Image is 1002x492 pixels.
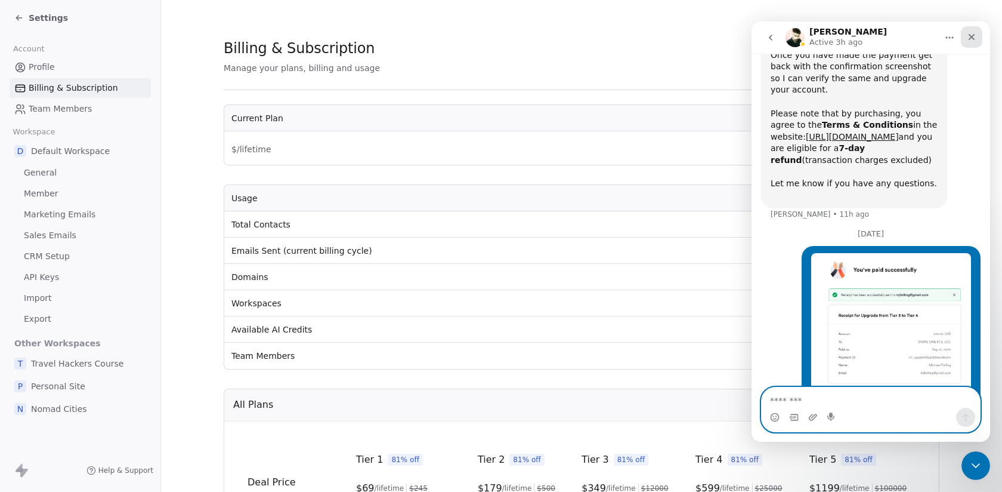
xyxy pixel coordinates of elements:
td: 3 / 4 [716,264,939,290]
a: Import [10,288,151,308]
td: Total Contacts [224,211,716,238]
td: 4 / 4 [716,290,939,316]
span: General [24,167,57,179]
span: N [14,403,26,415]
span: 81% off [614,454,649,466]
td: Team Members [224,343,716,369]
span: 81% off [841,454,876,466]
span: Billing & Subscription [29,82,118,94]
td: Domains [224,264,716,290]
td: 976.26 / 2000 [716,316,939,343]
a: Sales Emails [10,226,151,245]
span: $ / lifetime [231,143,848,155]
td: Available AI Credits [224,316,716,343]
span: Import [24,292,51,305]
span: Team Members [29,103,92,115]
a: [URL][DOMAIN_NAME] [54,110,147,120]
a: General [10,163,151,183]
span: D [14,145,26,157]
span: Help & Support [98,466,153,475]
textarea: Message… [10,366,228,386]
span: 81% off [728,454,763,466]
a: Export [10,309,151,329]
button: Emoji picker [18,391,28,401]
iframe: Intercom live chat [751,21,990,442]
div: [PERSON_NAME] • 11h ago [19,189,117,196]
b: 7-day refund [19,122,113,143]
span: All Plans [233,398,273,412]
span: Tier 1 [356,453,383,467]
a: Marketing Emails [10,205,151,225]
span: Tier 3 [582,453,608,467]
span: Member [24,187,58,200]
span: Workspace [8,123,60,141]
span: Travel Hackers Course [31,358,123,370]
span: Nomad Cities [31,403,87,415]
span: API Keys [24,271,59,284]
span: 81% off [388,454,423,466]
span: 81% off [509,454,545,466]
td: 0 / 10 [716,343,939,369]
span: T [14,358,26,370]
b: Terms & Conditions [70,99,162,108]
span: P [14,380,26,392]
td: 732 / 15000 [716,211,939,238]
a: Settings [14,12,68,24]
span: Profile [29,61,55,73]
a: API Keys [10,267,151,287]
span: Other Workspaces [10,334,106,353]
td: Workspaces [224,290,716,316]
a: Profile [10,57,151,77]
span: Account [8,40,50,58]
a: Member [10,184,151,204]
span: Tier 4 [695,453,722,467]
iframe: Intercom live chat [961,451,990,480]
span: Billing & Subscription [224,39,375,57]
div: Michael says… [10,225,229,426]
div: [DATE] [10,208,229,225]
button: Start recording [76,391,85,401]
span: Settings [29,12,68,24]
span: Deal Price [248,476,296,488]
a: Help & Support [86,466,153,475]
button: Gif picker [38,391,47,401]
th: Current Plan [224,105,939,131]
td: 0 / 150000 [716,238,939,264]
span: Personal Site [31,380,85,392]
th: Usage [224,185,716,211]
span: Default Workspace [31,145,110,157]
span: CRM Setup [24,250,70,263]
div: Let me know if you have any questions. ​ [19,156,186,180]
th: Used / Limit [716,185,939,211]
span: Sales Emails [24,229,76,242]
a: CRM Setup [10,247,151,266]
span: Export [24,313,51,325]
a: Billing & Subscription [10,78,151,98]
td: Emails Sent (current billing cycle) [224,238,716,264]
span: Manage your plans, billing and usage [224,63,380,73]
span: Tier 2 [478,453,505,467]
span: Tier 5 [809,453,836,467]
span: Marketing Emails [24,208,95,221]
a: Team Members [10,99,151,119]
button: Send a message… [205,386,224,405]
button: Upload attachment [57,391,66,401]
